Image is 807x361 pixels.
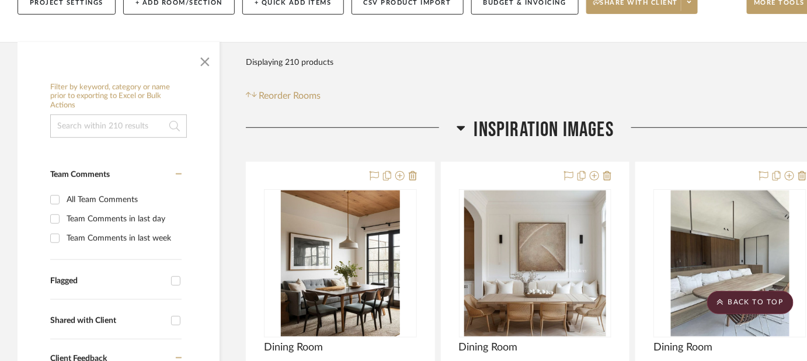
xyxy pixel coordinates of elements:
img: Dining Room [671,190,789,336]
div: All Team Comments [67,190,179,209]
span: Team Comments [50,171,110,179]
input: Search within 210 results [50,114,187,138]
div: Shared with Client [50,316,165,326]
button: Close [193,48,217,71]
span: Dining Room [653,341,712,354]
span: Inspiration Images [474,117,614,143]
span: Dining Room [264,341,323,354]
div: Team Comments in last day [67,210,179,228]
button: Reorder Rooms [246,89,321,103]
div: Flagged [50,276,165,286]
img: Dining Room [464,190,606,336]
h6: Filter by keyword, category or name prior to exporting to Excel or Bulk Actions [50,83,187,110]
span: Dining Room [459,341,518,354]
scroll-to-top-button: BACK TO TOP [707,291,794,314]
img: Dining Room [281,190,400,336]
div: Team Comments in last week [67,229,179,248]
span: Reorder Rooms [259,89,321,103]
div: Displaying 210 products [246,51,333,74]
